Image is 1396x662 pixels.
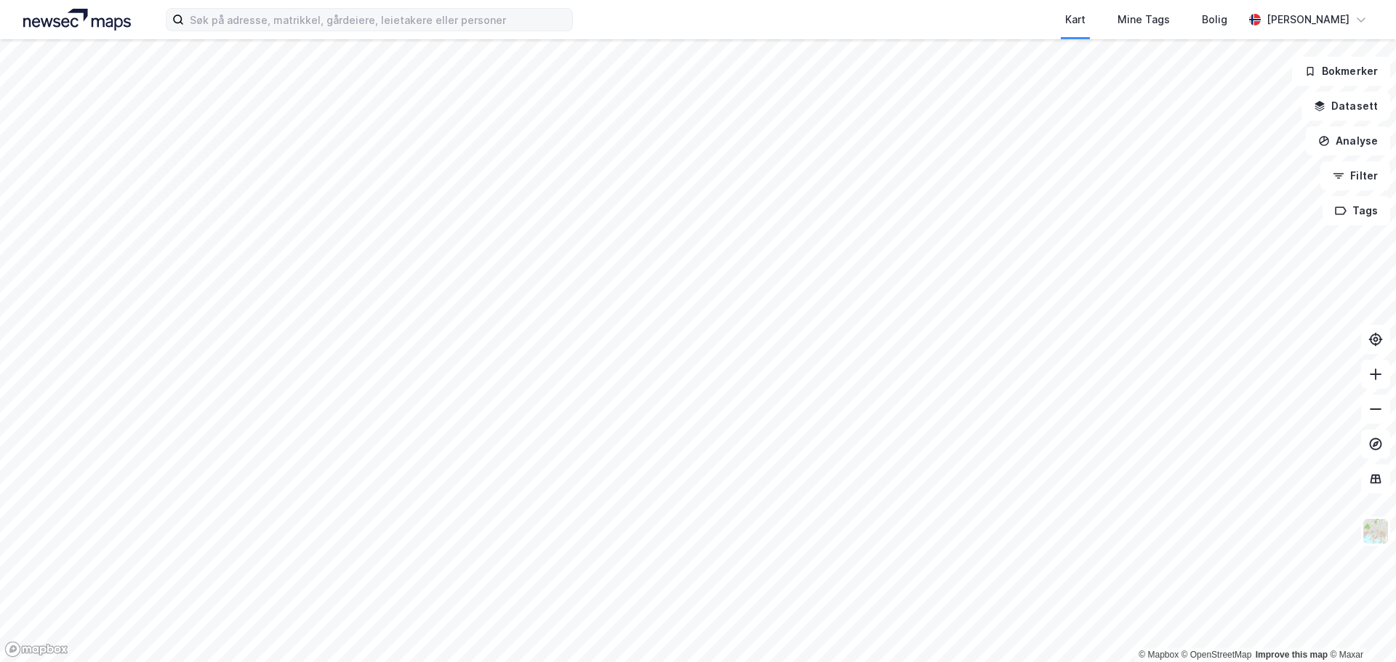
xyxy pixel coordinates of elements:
iframe: Chat Widget [1323,592,1396,662]
img: Z [1362,517,1389,545]
a: Improve this map [1256,650,1328,660]
a: Mapbox [1139,650,1179,660]
input: Søk på adresse, matrikkel, gårdeiere, leietakere eller personer [184,9,572,31]
img: logo.a4113a55bc3d86da70a041830d287a7e.svg [23,9,131,31]
button: Bokmerker [1292,57,1390,86]
button: Analyse [1306,126,1390,156]
div: Kart [1065,11,1086,28]
button: Datasett [1301,92,1390,121]
button: Tags [1323,196,1390,225]
button: Filter [1320,161,1390,190]
div: Bolig [1202,11,1227,28]
a: OpenStreetMap [1182,650,1252,660]
div: [PERSON_NAME] [1267,11,1349,28]
div: Mine Tags [1118,11,1170,28]
a: Mapbox homepage [4,641,68,658]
